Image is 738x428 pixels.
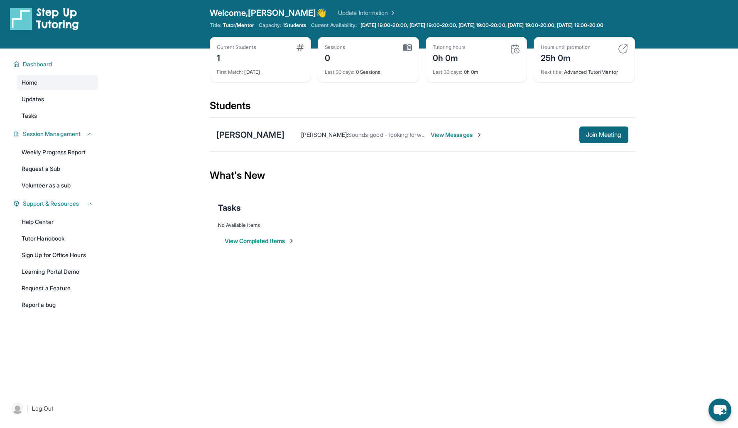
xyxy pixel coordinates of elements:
[17,231,98,246] a: Tutor Handbook
[8,399,98,418] a: |Log Out
[433,64,520,75] div: 0h 0m
[325,69,355,75] span: Last 30 days :
[301,131,348,138] span: [PERSON_NAME] :
[431,131,483,139] span: View Messages
[586,132,622,137] span: Join Meeting
[338,9,396,17] a: Update Information
[17,281,98,296] a: Request a Feature
[23,60,52,68] span: Dashboard
[23,130,81,138] span: Session Management
[433,69,463,75] span: Last 30 days :
[20,199,93,208] button: Support & Resources
[388,9,396,17] img: Chevron Right
[27,404,29,413] span: |
[17,178,98,193] a: Volunteer as a sub
[510,44,520,54] img: card
[210,22,221,29] span: Title:
[17,145,98,160] a: Weekly Progress Report
[12,403,23,414] img: user-img
[579,126,628,143] button: Join Meeting
[17,161,98,176] a: Request a Sub
[325,64,412,75] div: 0 Sessions
[216,129,284,141] div: [PERSON_NAME]
[297,44,304,51] img: card
[17,264,98,279] a: Learning Portal Demo
[311,22,357,29] span: Current Availability:
[223,22,254,29] span: Tutor/Mentor
[17,108,98,123] a: Tasks
[541,64,628,75] div: Advanced Tutor/Mentor
[17,92,98,107] a: Updates
[476,131,483,138] img: Chevron-Right
[210,157,635,194] div: What's New
[218,202,241,214] span: Tasks
[17,297,98,312] a: Report a bug
[17,75,98,90] a: Home
[433,51,466,64] div: 0h 0m
[541,69,563,75] span: Next title :
[210,7,327,19] span: Welcome, [PERSON_NAME] 👋
[22,78,37,87] span: Home
[325,44,346,51] div: Sessions
[23,199,79,208] span: Support & Resources
[283,22,306,29] span: 1 Students
[541,51,591,64] div: 25h 0m
[259,22,282,29] span: Capacity:
[22,112,37,120] span: Tasks
[618,44,628,54] img: card
[22,95,44,103] span: Updates
[217,69,243,75] span: First Match :
[325,51,346,64] div: 0
[20,130,93,138] button: Session Management
[217,51,256,64] div: 1
[225,237,295,245] button: View Completed Items
[217,64,304,75] div: [DATE]
[348,131,464,138] span: Sounds good - looking forward to the same!
[210,99,635,117] div: Students
[32,404,54,413] span: Log Out
[709,399,731,421] button: chat-button
[17,248,98,263] a: Sign Up for Office Hours
[359,22,606,29] a: [DATE] 19:00-20:00, [DATE] 19:00-20:00, [DATE] 19:00-20:00, [DATE] 19:00-20:00, [DATE] 19:00-20:00
[403,44,412,51] img: card
[218,222,627,229] div: No Available Items
[10,7,79,30] img: logo
[433,44,466,51] div: Tutoring hours
[20,60,93,68] button: Dashboard
[541,44,591,51] div: Hours until promotion
[360,22,604,29] span: [DATE] 19:00-20:00, [DATE] 19:00-20:00, [DATE] 19:00-20:00, [DATE] 19:00-20:00, [DATE] 19:00-20:00
[17,214,98,229] a: Help Center
[217,44,256,51] div: Current Students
